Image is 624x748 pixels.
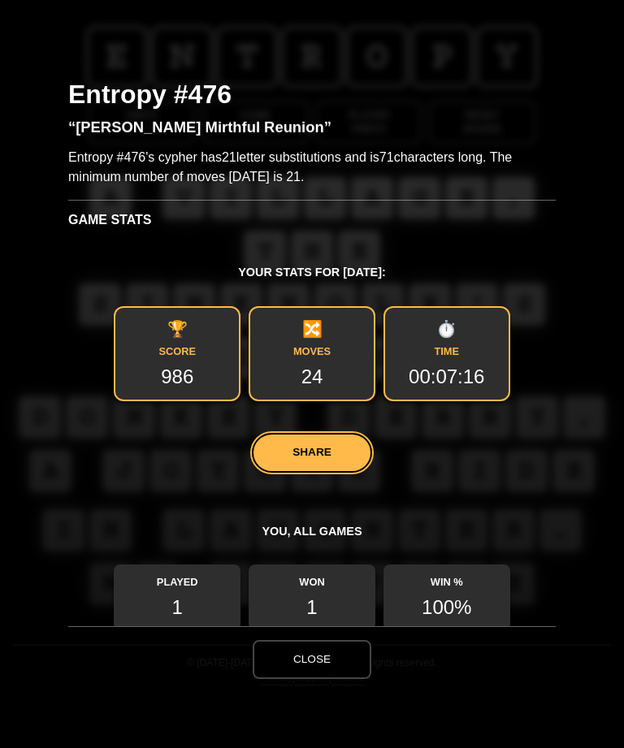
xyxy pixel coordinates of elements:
h4: You, all games [68,512,556,546]
h3: “[PERSON_NAME] Mirthful Reunion” [68,120,556,148]
h5: Win % [383,565,510,589]
h2: Entropy #476 [68,81,556,120]
p: Entropy #476's cypher has letter substitutions and is characters long. The minimum number of move... [68,148,556,200]
i: 🏆 [115,321,239,347]
span: 1 [249,589,375,631]
span: 986 [115,357,239,400]
span: 21 [222,150,236,164]
span: 1 [114,589,240,631]
h5: Won [249,565,375,589]
span: 100% [383,589,510,631]
button: Close [253,640,371,679]
h5: Played [114,565,240,589]
span: 24 [250,357,374,400]
h3: Game Stats [68,200,556,240]
i: 🔀 [250,321,374,347]
button: Share [252,434,372,473]
h5: Moves [250,308,374,357]
h5: Score [115,308,239,357]
h5: Time [385,308,509,357]
span: 00:07:16 [385,357,509,400]
i: ⏱️ [385,321,509,347]
h4: Your stats for [DATE]: [68,253,556,287]
span: 71 [379,150,394,164]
